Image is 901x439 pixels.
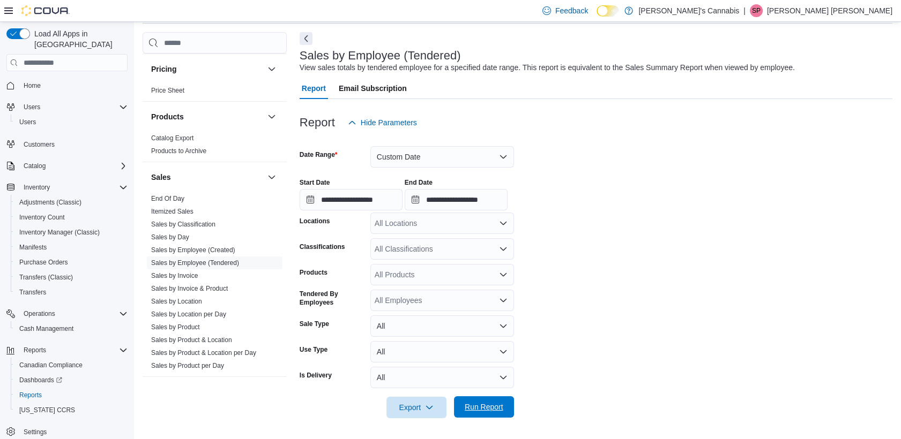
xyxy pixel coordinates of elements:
span: Washington CCRS [15,404,128,417]
button: Users [2,100,132,115]
a: Home [19,79,45,92]
span: Export [393,397,440,418]
button: Reports [19,344,50,357]
span: Catalog Export [151,134,193,142]
a: Users [15,116,40,128]
button: Catalog [19,160,50,172]
button: Inventory [2,180,132,195]
span: Inventory Count [19,213,65,222]
span: Canadian Compliance [19,361,83,369]
button: Run Report [454,396,514,418]
button: Pricing [151,64,263,74]
button: Customers [2,136,132,152]
label: Use Type [300,345,327,354]
span: Reports [19,344,128,357]
span: SP [752,4,761,17]
a: Customers [19,138,59,151]
a: Dashboards [11,373,132,388]
button: Manifests [11,240,132,255]
a: Products to Archive [151,147,206,155]
a: Sales by Product & Location [151,336,232,344]
a: Sales by Invoice [151,272,198,279]
span: Purchase Orders [15,256,128,269]
span: Transfers [19,288,46,297]
a: Sales by Invoice & Product [151,285,228,292]
label: Classifications [300,243,345,251]
label: Start Date [300,178,330,187]
button: Sales [151,172,263,183]
a: Sales by Employee (Created) [151,246,235,254]
button: Operations [19,307,59,320]
span: Transfers (Classic) [19,273,73,282]
div: Samantha Puerta Triana [750,4,763,17]
a: Sales by Product per Day [151,362,224,369]
a: End Of Day [151,195,184,202]
button: All [370,315,514,337]
span: Email Subscription [339,78,407,99]
a: Reports [15,389,46,402]
p: [PERSON_NAME] [PERSON_NAME] [767,4,892,17]
a: Adjustments (Classic) [15,196,86,209]
span: Purchase Orders [19,258,68,267]
span: Itemized Sales [151,207,193,216]
a: Sales by Product [151,323,200,331]
button: Transfers (Classic) [11,270,132,285]
span: Catalog [24,162,46,170]
a: Transfers [15,286,50,299]
a: Sales by Product & Location per Day [151,349,256,357]
button: All [370,367,514,388]
a: Canadian Compliance [15,359,87,372]
button: Home [2,78,132,93]
span: End Of Day [151,194,184,203]
input: Press the down key to open a popover containing a calendar. [405,189,508,210]
a: Sales by Location per Day [151,311,226,318]
span: [US_STATE] CCRS [19,406,75,414]
span: Run Report [465,402,503,412]
a: Price Sheet [151,87,184,94]
a: Manifests [15,241,51,254]
span: Users [19,118,36,126]
span: Settings [19,425,128,438]
button: All [370,341,514,362]
label: End Date [405,178,433,187]
a: Settings [19,426,51,438]
span: Operations [24,309,55,318]
span: Adjustments (Classic) [19,198,81,207]
a: Itemized Sales [151,208,193,215]
span: Settings [24,428,47,436]
span: Customers [24,140,55,149]
button: Products [151,111,263,122]
button: Open list of options [499,296,508,305]
span: Home [19,79,128,92]
span: Adjustments (Classic) [15,196,128,209]
span: Sales by Location per Day [151,310,226,319]
a: Inventory Manager (Classic) [15,226,104,239]
a: Cash Management [15,322,78,335]
a: Sales by Location [151,298,202,305]
button: Inventory Manager (Classic) [11,225,132,240]
a: Transfers (Classic) [15,271,77,284]
p: | [743,4,746,17]
label: Tendered By Employees [300,290,366,307]
img: Cova [21,5,70,16]
button: Purchase Orders [11,255,132,270]
span: Reports [19,391,42,399]
button: Pricing [265,63,278,75]
button: Sales [265,171,278,184]
button: Open list of options [499,270,508,279]
span: Inventory Manager (Classic) [15,226,128,239]
label: Date Range [300,150,338,159]
span: Manifests [19,243,47,252]
span: Cash Management [15,322,128,335]
label: Is Delivery [300,371,332,380]
label: Products [300,268,327,277]
button: Adjustments (Classic) [11,195,132,210]
span: Transfers [15,286,128,299]
span: Catalog [19,160,128,172]
button: Open list of options [499,219,508,228]
span: Users [24,103,40,111]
